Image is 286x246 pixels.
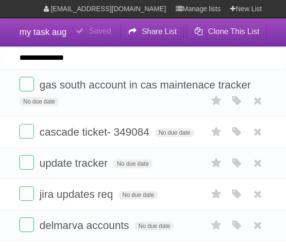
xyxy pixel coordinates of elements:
span: cascade ticket- 349084 [39,126,151,138]
label: Star task [207,186,226,202]
span: gas south account in cas maintenace tracker [39,79,253,91]
span: No due date [113,159,152,168]
span: update tracker [39,157,110,169]
button: Clone This List [186,23,267,40]
label: Done [19,186,34,201]
span: jira updates req [39,188,116,200]
label: Done [19,124,34,139]
label: Done [19,217,34,232]
span: No due date [155,128,194,137]
label: Star task [207,93,226,109]
span: delmarva accounts [39,219,132,231]
span: my task aug [19,27,67,37]
b: Saved [89,27,111,35]
b: Share List [142,27,177,35]
label: Done [19,155,34,170]
span: No due date [135,222,174,230]
label: Done [19,77,34,91]
b: Clone This List [208,27,259,35]
span: No due date [19,97,59,106]
label: Star task [207,217,226,233]
label: Star task [207,155,226,171]
span: No due date [118,191,158,199]
button: Share List [120,23,185,40]
label: Star task [207,124,226,140]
